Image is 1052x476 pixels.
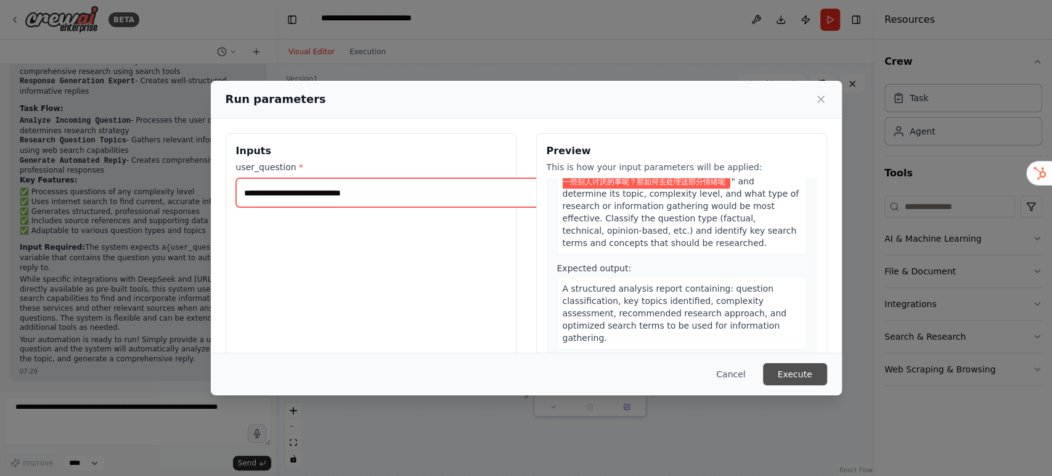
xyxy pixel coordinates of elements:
[557,263,632,273] span: Expected output:
[763,363,827,385] button: Execute
[547,161,817,173] p: This is how your input parameters will be applied:
[563,284,787,343] span: A structured analysis report containing: question classification, key topics identified, complexi...
[236,161,506,173] label: user_question
[547,144,817,158] h3: Preview
[226,91,326,108] h2: Run parameters
[236,144,506,158] h3: Inputs
[706,363,755,385] button: Cancel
